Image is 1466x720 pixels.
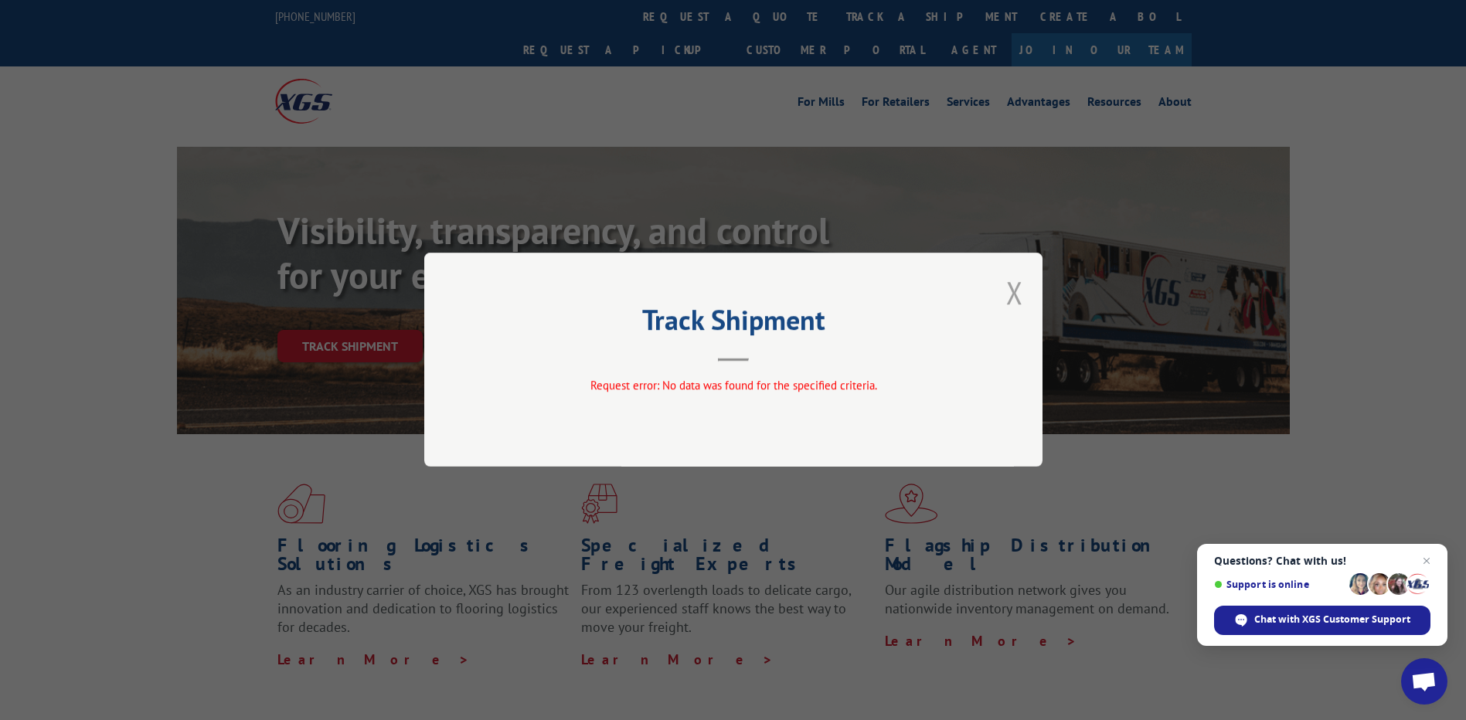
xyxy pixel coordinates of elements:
[1006,272,1023,313] button: Close modal
[1401,658,1447,705] a: Open chat
[1214,555,1430,567] span: Questions? Chat with us!
[1254,613,1410,627] span: Chat with XGS Customer Support
[502,309,965,338] h2: Track Shipment
[1214,579,1344,590] span: Support is online
[1214,606,1430,635] span: Chat with XGS Customer Support
[590,379,876,393] span: Request error: No data was found for the specified criteria.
